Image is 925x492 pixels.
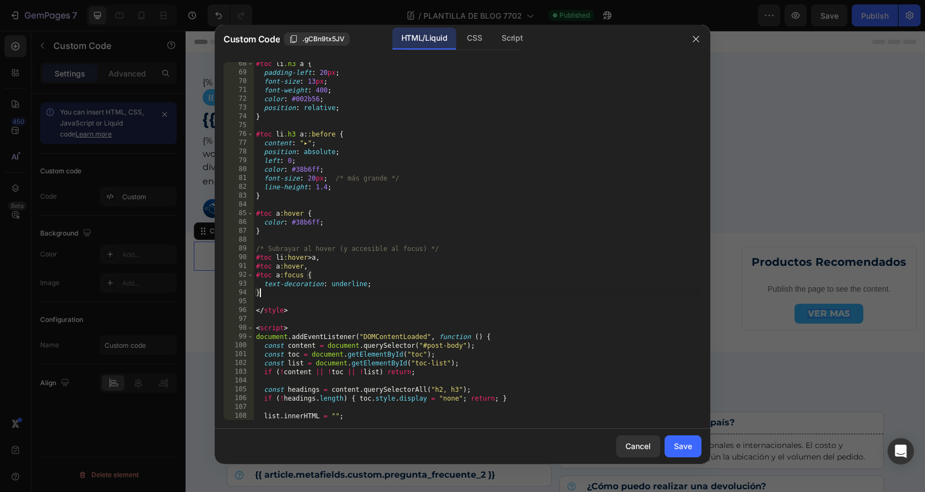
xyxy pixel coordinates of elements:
[224,271,254,280] div: 92
[224,139,254,147] div: 77
[224,174,254,183] div: 81
[674,440,692,452] div: Save
[625,440,651,452] div: Cancel
[224,236,254,244] div: 88
[224,332,254,341] div: 99
[224,412,254,420] div: 108
[224,121,254,130] div: 75
[393,28,456,50] div: HTML/Liquid
[17,45,321,75] div: {% if article.metafields.custom.categoria %} {% endif %}
[566,225,721,238] strong: Productos Recomendados
[224,227,254,236] div: 87
[224,262,254,271] div: 91
[224,280,254,288] div: 93
[43,172,115,185] p: Para Paquetes
[224,359,254,368] div: 102
[616,435,660,457] button: Cancel
[224,341,254,350] div: 100
[224,183,254,192] div: 82
[224,350,254,359] div: 101
[17,77,330,100] h1: {{ article.title }}
[35,338,724,352] h2: Preguntas Frecuentes
[888,438,914,464] div: Open Intercom Messenger
[17,58,185,75] span: {{ article.metafields.custom.categoria.value }}
[224,165,254,174] div: 80
[22,195,69,205] div: Custom Code
[224,376,254,385] div: 104
[52,143,185,160] div: ⏱️ {{ reading_time }} min de lectura
[373,362,699,379] h2: Sobre Nosotros
[224,95,254,103] div: 72
[224,130,254,139] div: 76
[224,112,254,121] div: 74
[224,288,254,297] div: 94
[224,368,254,376] div: 103
[224,147,254,156] div: 78
[8,220,183,231] p: Publish the page to see the content.
[366,55,704,68] img: {{ article.title }}
[224,315,254,324] div: 97
[224,306,254,315] div: 96
[224,253,254,262] div: 90
[224,156,254,165] div: 79
[224,68,254,77] div: 69
[224,218,254,227] div: 86
[224,244,254,253] div: 89
[194,224,545,237] div: {{ article.content }}
[458,28,491,50] div: CSS
[493,28,531,50] div: Script
[609,273,678,293] a: Rich Text Editor. Editing area: main
[224,403,254,412] div: 107
[224,77,254,86] div: 70
[401,450,580,461] strong: ¿Cómo puedo realizar una devolución?
[224,394,254,403] div: 106
[224,200,254,209] div: 84
[50,409,358,420] p: {{ article.metafields.custom.respuesta_frecuente_1 }}
[224,86,254,95] div: 71
[224,297,254,306] div: 95
[562,253,725,264] p: Publish the page to see the content.
[622,278,665,287] div: Rich Text Editor. Editing area: main
[224,59,254,68] div: 68
[366,42,704,81] div: {% if article.image %} {% endif %}
[224,209,254,218] div: 85
[224,103,254,112] div: 73
[17,167,39,189] img: gempages_538496748348245124-00990733-d953-4e9d-9a4b-eb26f5e966b0.webp
[224,324,254,332] div: 98
[622,278,665,287] p: VER MÁS
[382,409,684,432] p: Sí, ofrecemos envíos regionales, nacionales e internacionales. El costo y tiempo de entrega puede...
[401,386,549,397] strong: ¿Realizan envíos a todo el país?
[665,435,701,457] button: Save
[17,103,357,160] div: {% assign words = article.content | strip_html | split: ' ' %} {% assign word_count = words.size ...
[69,439,309,449] strong: {{ article.metafields.custom.pregunta_frecuente_2 }}
[69,386,308,397] strong: {{ article.metafields.custom.pregunta_frecuente_1 }}
[302,34,345,44] span: .gCBn9tx5JV
[224,32,280,46] span: Custom Code
[284,32,350,46] button: .gCBn9tx5JV
[41,362,367,379] h2: Sobre este Tema
[224,192,254,200] div: 83
[224,385,254,394] div: 105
